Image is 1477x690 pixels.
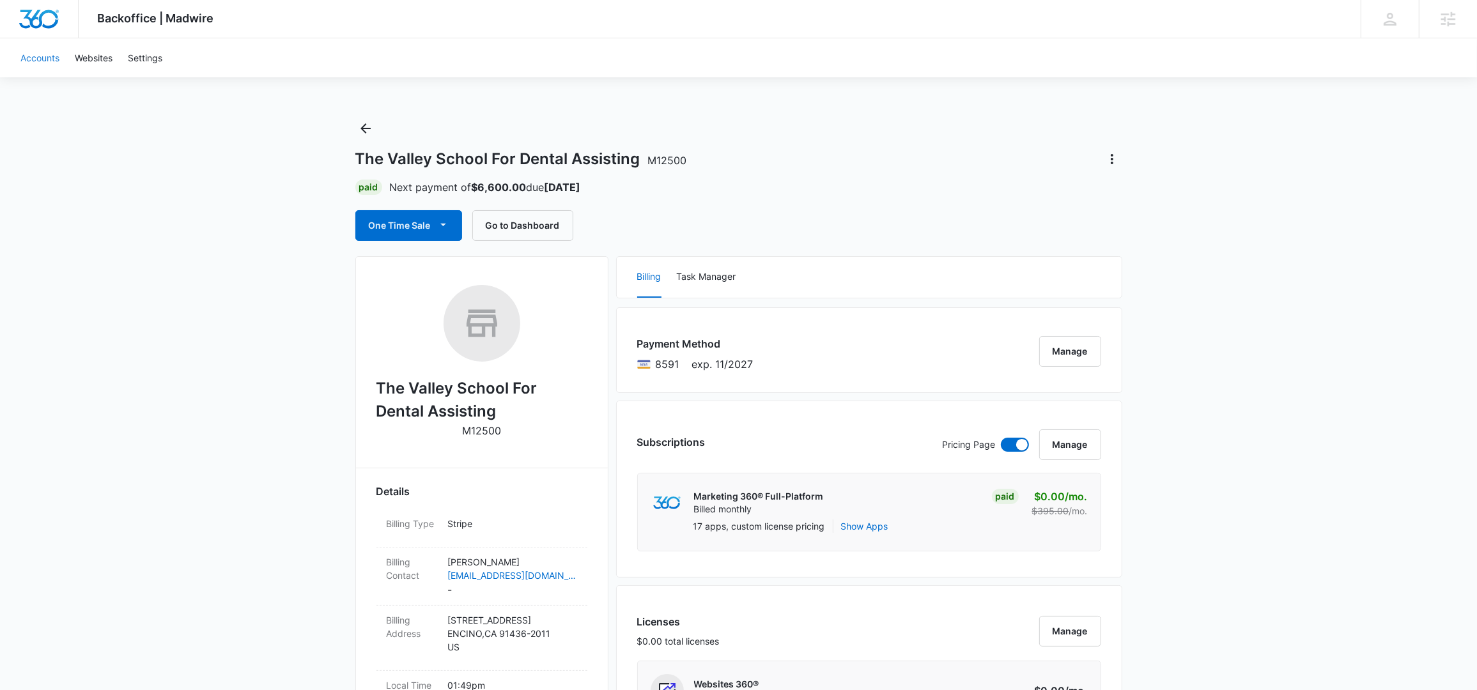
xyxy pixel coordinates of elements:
[448,569,577,582] a: [EMAIL_ADDRESS][DOMAIN_NAME]
[677,257,736,298] button: Task Manager
[355,118,376,139] button: Back
[98,11,214,25] span: Backoffice | Madwire
[1065,490,1088,503] span: /mo.
[694,503,824,516] p: Billed monthly
[943,438,996,452] p: Pricing Page
[656,356,679,372] span: Visa ending with
[376,377,587,423] h2: The Valley School For Dental Assisting
[67,38,120,77] a: Websites
[693,519,825,533] p: 17 apps, custom license pricing
[376,484,410,499] span: Details
[1028,489,1088,504] p: $0.00
[13,38,67,77] a: Accounts
[472,210,573,241] button: Go to Dashboard
[355,210,462,241] button: One Time Sale
[1039,336,1101,367] button: Manage
[841,519,888,533] button: Show Apps
[448,555,577,597] dd: -
[1039,429,1101,460] button: Manage
[992,489,1019,504] div: Paid
[648,154,687,167] span: M12500
[637,257,661,298] button: Billing
[1039,616,1101,647] button: Manage
[653,496,681,510] img: marketing360Logo
[355,149,687,169] h1: The Valley School For Dental Assisting
[1069,505,1088,516] span: /mo.
[448,517,577,530] p: Stripe
[376,548,587,606] div: Billing Contact[PERSON_NAME][EMAIL_ADDRESS][DOMAIN_NAME]-
[1032,505,1069,516] s: $395.00
[376,606,587,671] div: Billing Address[STREET_ADDRESS]ENCINO,CA 91436-2011US
[448,555,577,569] p: [PERSON_NAME]
[545,181,581,194] strong: [DATE]
[448,613,577,654] p: [STREET_ADDRESS] ENCINO , CA 91436-2011 US
[637,634,720,648] p: $0.00 total licenses
[387,555,438,582] dt: Billing Contact
[376,509,587,548] div: Billing TypeStripe
[120,38,170,77] a: Settings
[637,434,706,450] h3: Subscriptions
[387,613,438,640] dt: Billing Address
[355,180,382,195] div: Paid
[462,423,501,438] p: M12500
[387,517,438,530] dt: Billing Type
[694,490,824,503] p: Marketing 360® Full-Platform
[390,180,581,195] p: Next payment of due
[472,181,527,194] strong: $6,600.00
[637,614,720,629] h3: Licenses
[692,356,754,372] span: exp. 11/2027
[637,336,754,351] h3: Payment Method
[1102,149,1122,169] button: Actions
